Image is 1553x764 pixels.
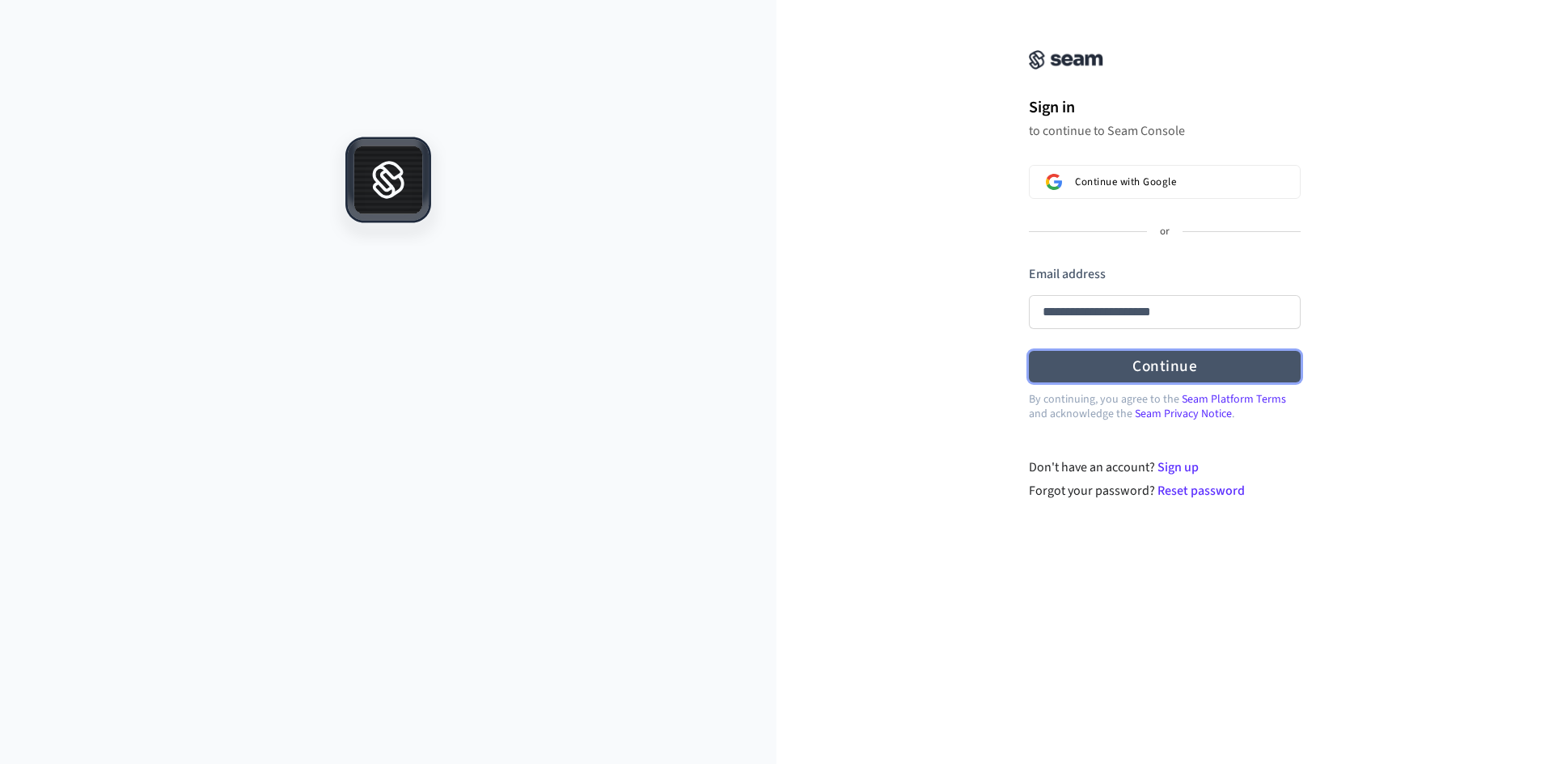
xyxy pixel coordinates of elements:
[1182,391,1286,407] a: Seam Platform Terms
[1029,481,1301,500] div: Forgot your password?
[1046,174,1062,190] img: Sign in with Google
[1029,165,1301,199] button: Sign in with GoogleContinue with Google
[1029,50,1103,70] img: Seam Console
[1160,225,1170,239] p: or
[1029,123,1301,139] p: to continue to Seam Console
[1029,265,1106,283] label: Email address
[1075,175,1176,188] span: Continue with Google
[1029,392,1301,421] p: By continuing, you agree to the and acknowledge the .
[1029,95,1301,120] h1: Sign in
[1157,458,1199,476] a: Sign up
[1135,406,1232,422] a: Seam Privacy Notice
[1157,482,1245,500] a: Reset password
[1029,351,1301,382] button: Continue
[1029,458,1301,477] div: Don't have an account?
